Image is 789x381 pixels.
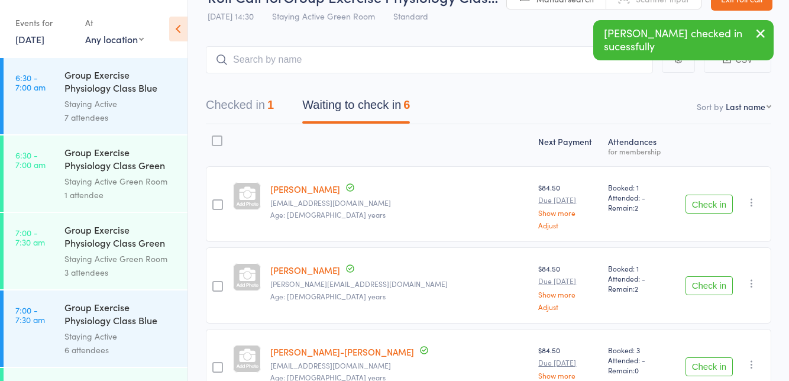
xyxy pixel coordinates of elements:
[270,280,529,288] small: gillian-hawkins@bigpond.com
[270,209,386,219] span: Age: [DEMOGRAPHIC_DATA] years
[302,92,410,124] button: Waiting to check in6
[608,345,667,355] span: Booked: 3
[538,303,599,311] a: Adjust
[608,202,667,212] span: Remain:
[15,228,45,247] time: 7:00 - 7:30 am
[608,182,667,192] span: Booked: 1
[4,213,187,289] a: 7:00 -7:30 amGroup Exercise Physiology Class Green RoomStaying Active Green Room3 attendees
[635,202,638,212] span: 2
[697,101,723,112] label: Sort by
[64,68,177,97] div: Group Exercise Physiology Class Blue Room
[603,130,671,161] div: Atten­dances
[64,223,177,252] div: Group Exercise Physiology Class Green Room
[403,98,410,111] div: 6
[85,33,144,46] div: Any location
[533,130,603,161] div: Next Payment
[685,357,733,376] button: Check in
[267,98,274,111] div: 1
[64,266,177,279] div: 3 attendees
[608,355,667,365] span: Attended: -
[4,58,187,134] a: 6:30 -7:00 amGroup Exercise Physiology Class Blue RoomStaying Active7 attendees
[538,372,599,379] a: Show more
[15,13,73,33] div: Events for
[608,147,667,155] div: for membership
[270,183,340,195] a: [PERSON_NAME]
[726,101,765,112] div: Last name
[608,365,667,375] span: Remain:
[593,20,774,60] div: [PERSON_NAME] checked in sucessfully
[270,346,414,358] a: [PERSON_NAME]-[PERSON_NAME]
[4,290,187,367] a: 7:00 -7:30 amGroup Exercise Physiology Class Blue RoomStaying Active6 attendees
[608,273,667,283] span: Attended: -
[270,264,340,276] a: [PERSON_NAME]
[270,361,529,370] small: Sylviam4@hotmail.com
[64,111,177,124] div: 7 attendees
[64,97,177,111] div: Staying Active
[64,301,177,330] div: Group Exercise Physiology Class Blue Room
[608,192,667,202] span: Attended: -
[64,175,177,188] div: Staying Active Green Room
[608,263,667,273] span: Booked: 1
[85,13,144,33] div: At
[538,209,599,217] a: Show more
[685,195,733,214] button: Check in
[608,283,667,293] span: Remain:
[685,276,733,295] button: Check in
[538,196,599,204] small: Due [DATE]
[64,343,177,357] div: 6 attendees
[635,283,638,293] span: 2
[15,73,46,92] time: 6:30 - 7:00 am
[208,10,254,22] span: [DATE] 14:30
[538,359,599,367] small: Due [DATE]
[64,188,177,202] div: 1 attendee
[270,291,386,301] span: Age: [DEMOGRAPHIC_DATA] years
[15,150,46,169] time: 6:30 - 7:00 am
[272,10,375,22] span: Staying Active Green Room
[15,305,45,324] time: 7:00 - 7:30 am
[270,199,529,207] small: Delaporthome@yahoo.com.au
[64,146,177,175] div: Group Exercise Physiology Class Green Room
[538,263,599,310] div: $84.50
[206,92,274,124] button: Checked in1
[64,252,177,266] div: Staying Active Green Room
[538,221,599,229] a: Adjust
[538,290,599,298] a: Show more
[538,277,599,285] small: Due [DATE]
[393,10,428,22] span: Standard
[64,330,177,343] div: Staying Active
[635,365,639,375] span: 0
[538,182,599,229] div: $84.50
[206,46,653,73] input: Search by name
[4,135,187,212] a: 6:30 -7:00 amGroup Exercise Physiology Class Green RoomStaying Active Green Room1 attendee
[15,33,44,46] a: [DATE]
